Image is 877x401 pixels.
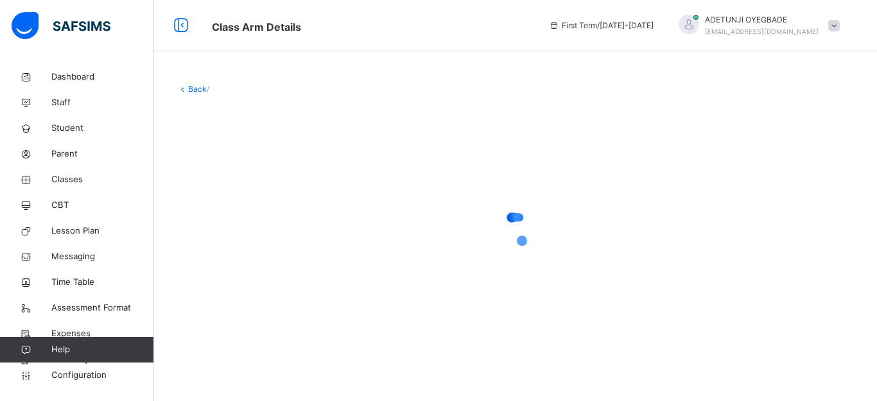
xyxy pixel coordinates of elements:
[12,12,110,39] img: safsims
[51,250,154,263] span: Messaging
[51,199,154,212] span: CBT
[188,84,207,94] a: Back
[51,96,154,109] span: Staff
[207,84,209,94] span: /
[51,369,153,382] span: Configuration
[51,122,154,135] span: Student
[705,28,819,35] span: [EMAIL_ADDRESS][DOMAIN_NAME]
[51,276,154,289] span: Time Table
[666,14,846,37] div: ADETUNJIOYEGBADE
[549,20,654,31] span: session/term information
[51,225,154,237] span: Lesson Plan
[51,148,154,160] span: Parent
[51,71,154,83] span: Dashboard
[705,14,819,26] span: ADETUNJI OYEGBADE
[212,21,301,33] span: Class Arm Details
[51,173,154,186] span: Classes
[51,327,154,340] span: Expenses
[51,302,154,314] span: Assessment Format
[51,343,153,356] span: Help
